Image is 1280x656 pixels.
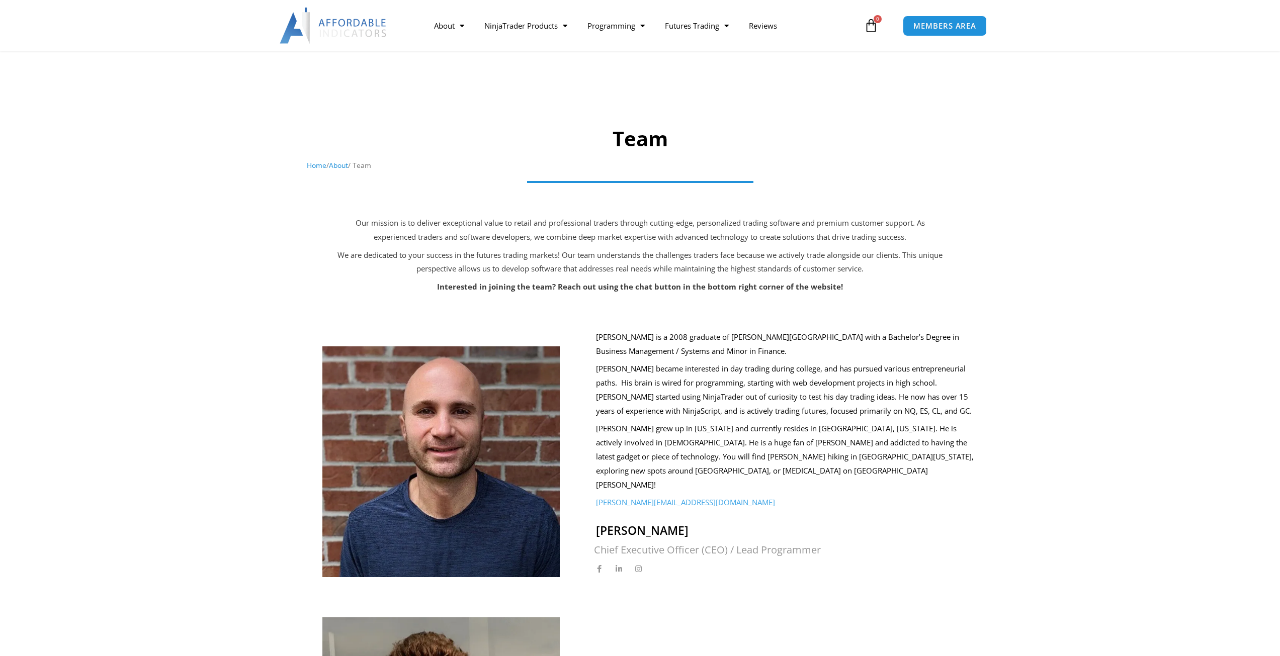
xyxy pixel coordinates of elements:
[903,16,987,36] a: MEMBERS AREA
[329,160,348,170] a: About
[596,362,979,418] p: [PERSON_NAME] became interested in day trading during college, and has pursued various entreprene...
[874,15,882,23] span: 0
[577,14,655,37] a: Programming
[655,14,739,37] a: Futures Trading
[424,14,862,37] nav: Menu
[594,543,979,556] h2: Chief Executive Officer (CEO) / Lead Programmer
[849,11,893,40] a: 0
[913,22,976,30] span: MEMBERS AREA
[307,125,973,153] h1: Team
[307,159,973,172] nav: Breadcrumb
[474,14,577,37] a: NinjaTrader Products
[336,216,945,244] p: Our mission is to deliver exceptional value to retail and professional traders through cutting-ed...
[336,248,945,276] p: We are dedicated to your success in the futures trading markets! Our team understands the challen...
[596,330,979,358] p: [PERSON_NAME] is a 2008 graduate of [PERSON_NAME][GEOGRAPHIC_DATA] with a Bachelor’s Degree in Bu...
[322,346,560,577] img: joel | Affordable Indicators – NinjaTrader
[424,14,474,37] a: About
[280,8,388,44] img: LogoAI | Affordable Indicators – NinjaTrader
[437,282,843,292] strong: Interested in joining the team? Reach out using the chat button in the bottom right corner of the...
[596,422,979,492] p: [PERSON_NAME] grew up in [US_STATE] and currently resides in [GEOGRAPHIC_DATA], [US_STATE]. He is...
[596,523,979,538] h2: [PERSON_NAME]
[739,14,787,37] a: Reviews
[596,497,775,507] a: [PERSON_NAME][EMAIL_ADDRESS][DOMAIN_NAME]
[307,160,326,170] a: Home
